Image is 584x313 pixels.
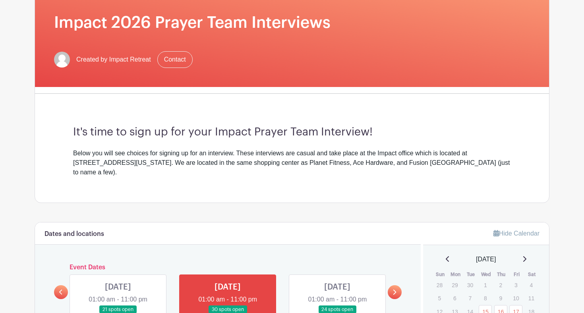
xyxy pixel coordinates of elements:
th: Mon [448,270,463,278]
h6: Dates and locations [44,230,104,238]
p: 7 [464,292,477,304]
p: 4 [525,279,538,291]
p: 11 [525,292,538,304]
a: Hide Calendar [493,230,540,237]
img: default-ce2991bfa6775e67f084385cd625a349d9dcbb7a52a09fb2fda1e96e2d18dcdb.png [54,52,70,68]
p: 3 [509,279,522,291]
a: Contact [157,51,193,68]
h3: It's time to sign up for your Impact Prayer Team Interview! [73,126,511,139]
p: 6 [448,292,461,304]
th: Wed [478,270,494,278]
h6: Event Dates [68,264,388,271]
p: 5 [433,292,446,304]
th: Fri [509,270,524,278]
p: 10 [509,292,522,304]
span: Created by Impact Retreat [76,55,151,64]
span: [DATE] [476,255,496,264]
p: 29 [448,279,461,291]
h1: Impact 2026 Prayer Team Interviews [54,13,530,32]
th: Thu [494,270,509,278]
th: Sat [524,270,540,278]
th: Sun [433,270,448,278]
p: 8 [479,292,492,304]
p: 1 [479,279,492,291]
p: 30 [464,279,477,291]
p: 28 [433,279,446,291]
th: Tue [463,270,479,278]
div: Below you will see choices for signing up for an interview. These interviews are casual and take ... [73,149,511,177]
p: 9 [494,292,507,304]
p: 2 [494,279,507,291]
